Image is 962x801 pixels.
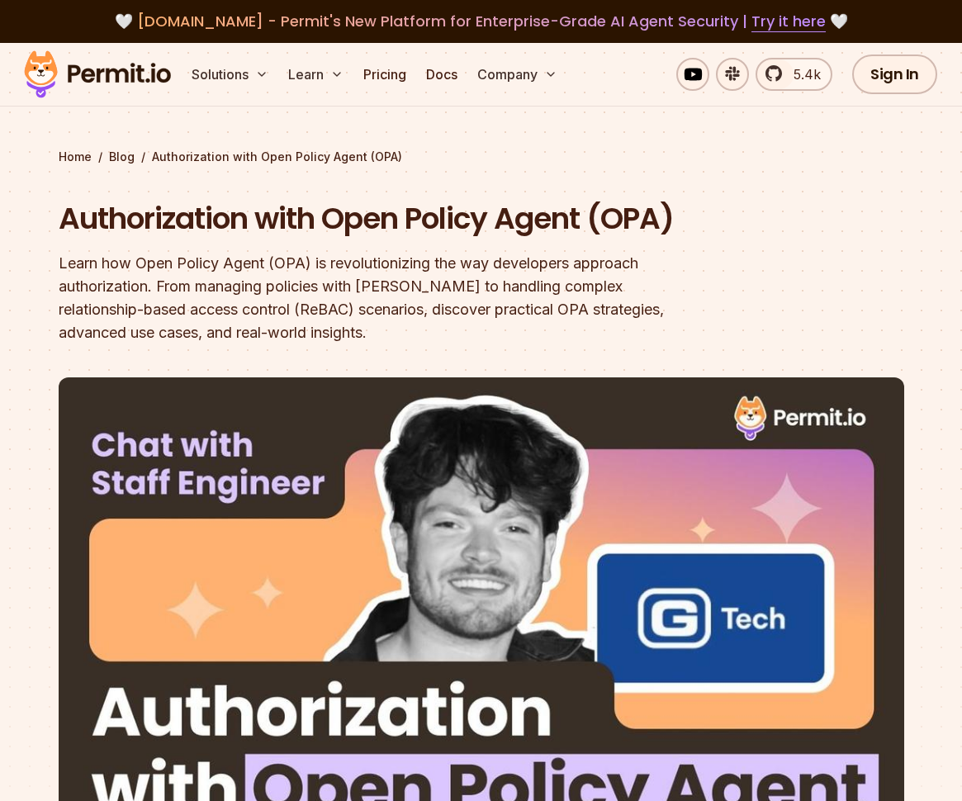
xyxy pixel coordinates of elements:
[751,11,826,32] a: Try it here
[109,149,135,165] a: Blog
[282,58,350,91] button: Learn
[419,58,464,91] a: Docs
[137,11,826,31] span: [DOMAIN_NAME] - Permit's New Platform for Enterprise-Grade AI Agent Security |
[784,64,821,84] span: 5.4k
[59,149,904,165] div: / /
[59,149,92,165] a: Home
[17,46,178,102] img: Permit logo
[59,198,693,239] h1: Authorization with Open Policy Agent (OPA)
[471,58,564,91] button: Company
[40,10,922,33] div: 🤍 🤍
[185,58,275,91] button: Solutions
[852,55,937,94] a: Sign In
[357,58,413,91] a: Pricing
[59,252,693,344] div: Learn how Open Policy Agent (OPA) is revolutionizing the way developers approach authorization. F...
[756,58,832,91] a: 5.4k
